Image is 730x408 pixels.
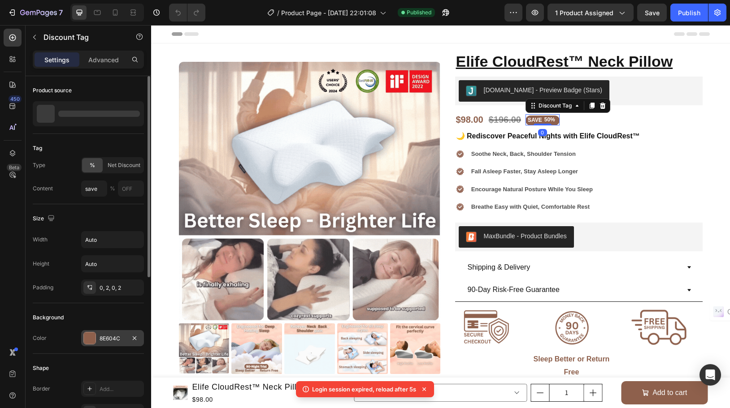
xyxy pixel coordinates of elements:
span: 1 product assigned [555,8,613,17]
img: gempages_559493339146093353-64c70c0d-0966-42ca-839b-e74407a8ae7a.png [464,278,552,327]
div: Beta [7,164,22,171]
div: Product source [33,86,72,94]
strong: Encourage Natural Posture While You Sleep [320,161,442,167]
div: Shape [33,364,49,372]
span: % [110,185,115,193]
img: gempages_559493339146093353-4833322f-4cca-47e1-8152-b5cd262f7f53.png [304,177,314,187]
div: Undo/Redo [169,4,205,21]
input: Auto [82,256,143,272]
h1: Elife CloudRest™ Neck Pillow [304,26,552,47]
h2: 🌙 Rediscover Peaceful Nights with Elife CloudRest™ [304,106,552,117]
div: Background [33,314,64,322]
button: Save [637,4,667,21]
div: 50% [392,90,405,99]
div: $98.00 [304,88,333,101]
div: Content [33,185,53,193]
img: gempages_559493339146093353-4833322f-4cca-47e1-8152-b5cd262f7f53.png [304,124,314,134]
div: Height [33,260,49,268]
img: gempages_559493339146093353-117750d0-9af6-4c00-b42f-46e055d8b383.png [290,278,377,326]
strong: Soothe Neck, Back, Shoulder Tension [320,125,425,132]
button: increment [433,359,451,376]
span: Net Discount [108,161,140,169]
button: MaxBundle ‑ Product Bundles [308,201,423,223]
img: gempages_559493339146093353-2ed5cbab-8b46-4145-9be2-fc1d66809bd2.png [377,278,464,327]
div: Tag [33,144,42,152]
div: Color [33,334,47,342]
span: Save [645,9,660,17]
button: Add to cart [470,356,556,380]
div: Border [33,385,50,393]
iframe: Design area [151,25,730,408]
div: Open Intercom Messenger [700,364,721,386]
div: Type [33,161,45,169]
p: Settings [44,55,70,64]
img: gempages_559493339146093353-4833322f-4cca-47e1-8152-b5cd262f7f53.png [304,142,314,151]
div: 8E604C [100,335,126,343]
img: CIbNuMK9p4ADEAE=.png [315,206,326,217]
p: 7 [59,7,63,18]
img: gempages_559493339146093353-4833322f-4cca-47e1-8152-b5cd262f7f53.png [304,159,314,169]
div: 0 [387,104,396,111]
button: 7 [4,4,67,21]
div: [DOMAIN_NAME] - Preview Badge (Stars) [333,60,452,70]
span: Product Page - [DATE] 22:01:08 [281,8,376,17]
div: $196.00 [337,88,371,101]
div: MaxBundle ‑ Product Bundles [333,206,416,216]
button: decrement [380,359,398,376]
input: Auto [82,232,143,248]
strong: Fall Asleep Faster, Stay Asleep Longer [320,143,427,150]
div: save [375,90,392,100]
strong: Breathe Easy with Quiet, Comfortable Rest [320,178,439,185]
div: Add to cart [501,361,536,374]
span: / [277,8,279,17]
div: 450 [9,95,22,103]
p: Shipping & Delivery [317,236,379,249]
input: SALE [81,180,107,197]
p: Login session expired, reload after 5s [312,385,416,394]
button: 1 product assigned [547,4,634,21]
span: Published [407,9,431,17]
div: Add... [100,385,142,393]
img: Judgeme.png [315,60,326,71]
div: Padding [33,283,53,292]
div: Publish [678,8,700,17]
div: Size [33,213,56,225]
p: Advanced [88,55,119,64]
div: 0, 2, 0, 2 [100,284,142,292]
button: Judge.me - Preview Badge (Stars) [308,55,459,77]
p: 90-Day Risk-Free Guarantee [317,258,408,271]
strong: Sleep Better or Return Free [382,330,459,351]
div: Discount Tag [386,77,422,85]
button: Publish [670,4,708,21]
div: Width [33,236,48,244]
p: Discount Tag [43,32,120,43]
input: OFF [118,180,144,197]
span: % [90,161,95,169]
input: quantity [398,359,433,376]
